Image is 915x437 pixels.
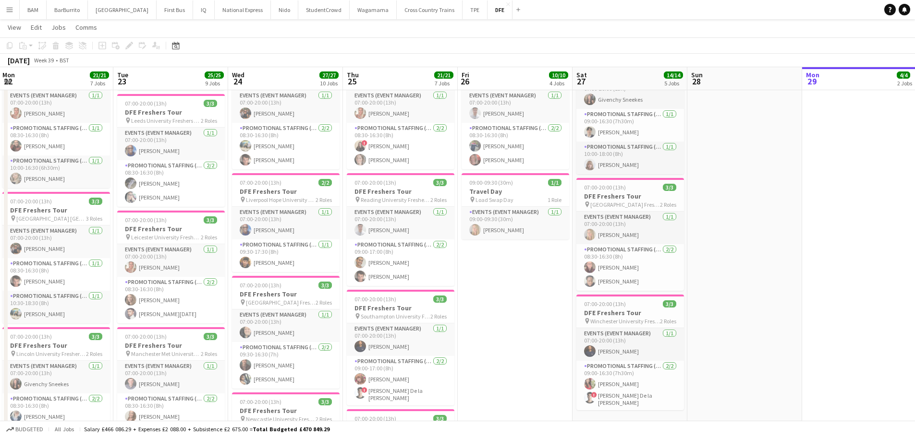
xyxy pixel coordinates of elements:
button: BarBurrito [47,0,88,19]
button: IQ [193,0,215,19]
button: TPE [463,0,488,19]
span: Comms [75,23,97,32]
a: Edit [27,21,46,34]
a: View [4,21,25,34]
button: Budgeted [5,424,45,435]
span: Jobs [51,23,66,32]
span: Budgeted [15,426,43,433]
div: [DATE] [8,56,30,65]
button: DFE [488,0,512,19]
button: StudentCrowd [298,0,350,19]
button: Wagamama [350,0,397,19]
span: Edit [31,23,42,32]
a: Jobs [48,21,70,34]
button: Cross Country Trains [397,0,463,19]
button: Nido [271,0,298,19]
span: Total Budgeted £470 849.29 [253,425,329,433]
div: BST [60,57,69,64]
button: National Express [215,0,271,19]
a: Comms [72,21,101,34]
span: View [8,23,21,32]
button: BAM [20,0,47,19]
span: All jobs [53,425,76,433]
button: [GEOGRAPHIC_DATA] [88,0,157,19]
div: Salary £466 086.29 + Expenses £2 088.00 + Subsistence £2 675.00 = [84,425,329,433]
button: First Bus [157,0,193,19]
